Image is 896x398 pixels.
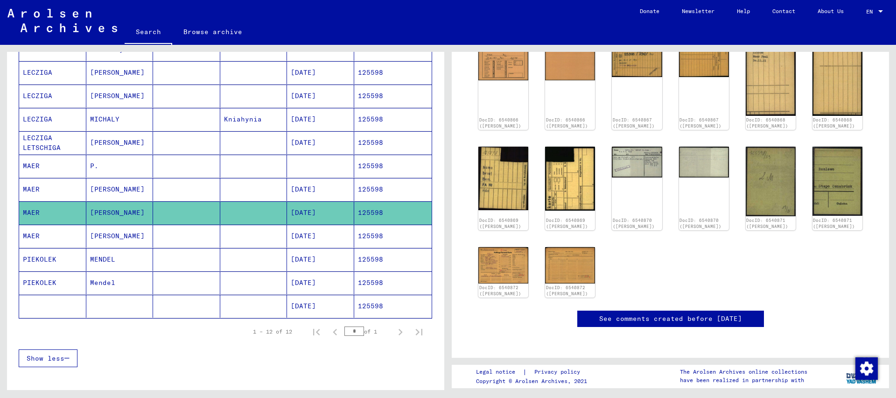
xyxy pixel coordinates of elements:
p: The Arolsen Archives online collections [680,368,807,376]
img: 002.jpg [679,147,729,178]
img: 002.jpg [679,44,729,77]
mat-cell: [DATE] [287,85,354,107]
mat-cell: [DATE] [287,225,354,248]
mat-cell: LECZIGA [19,61,86,84]
p: Copyright © Arolsen Archives, 2021 [476,377,591,385]
a: DocID: 6540866 ([PERSON_NAME]) [479,117,521,129]
mat-cell: [PERSON_NAME] [86,201,154,224]
div: | [476,367,591,377]
a: See comments created before [DATE] [599,314,742,324]
mat-cell: [PERSON_NAME] [86,85,154,107]
img: 002.jpg [545,247,595,284]
img: 001.jpg [612,147,662,178]
img: 002.jpg [545,147,595,211]
mat-cell: [DATE] [287,248,354,271]
img: 001.jpg [478,147,528,210]
a: Browse archive [172,21,253,43]
div: 1 – 12 of 12 [253,327,292,336]
a: DocID: 6540871 ([PERSON_NAME]) [746,218,788,229]
mat-cell: P. [86,155,154,178]
mat-cell: [PERSON_NAME] [86,178,154,201]
img: Change consent [855,357,878,380]
img: 001.jpg [746,44,796,116]
img: yv_logo.png [844,364,879,388]
mat-cell: [DATE] [287,201,354,224]
a: DocID: 6540869 ([PERSON_NAME]) [546,218,588,229]
mat-cell: MAER [19,201,86,224]
img: 001.jpg [478,44,528,80]
a: Search [125,21,172,45]
a: DocID: 6540869 ([PERSON_NAME]) [479,218,521,229]
mat-cell: LECZIGA [19,108,86,131]
img: 002.jpg [812,147,862,216]
mat-cell: LECZIGA LETSCHIGA [19,131,86,154]
mat-cell: Mendel [86,271,154,294]
mat-cell: 125598 [354,178,432,201]
mat-cell: [DATE] [287,108,354,131]
a: DocID: 6540868 ([PERSON_NAME]) [813,117,855,129]
mat-cell: [DATE] [287,61,354,84]
img: 001.jpg [478,247,528,283]
mat-cell: MAER [19,155,86,178]
a: DocID: 6540872 ([PERSON_NAME]) [479,285,521,297]
div: of 1 [344,327,391,336]
mat-cell: 125598 [354,295,432,318]
mat-cell: LECZIGA [19,85,86,107]
mat-cell: [PERSON_NAME] [86,61,154,84]
mat-cell: 125598 [354,271,432,294]
button: First page [307,322,326,341]
mat-cell: [DATE] [287,271,354,294]
img: Arolsen_neg.svg [7,9,117,32]
mat-cell: PIEKOLEK [19,248,86,271]
mat-cell: [PERSON_NAME] [86,131,154,154]
a: DocID: 6540866 ([PERSON_NAME]) [546,117,588,129]
a: Privacy policy [527,367,591,377]
button: Show less [19,349,77,367]
a: DocID: 6540872 ([PERSON_NAME]) [546,285,588,297]
mat-cell: 125598 [354,201,432,224]
mat-cell: 125598 [354,248,432,271]
mat-cell: 125598 [354,61,432,84]
a: DocID: 6540868 ([PERSON_NAME]) [746,117,788,129]
button: Next page [391,322,410,341]
p: have been realized in partnership with [680,376,807,384]
img: 001.jpg [612,44,662,77]
button: Last page [410,322,428,341]
span: EN [866,8,876,15]
button: Previous page [326,322,344,341]
a: Legal notice [476,367,523,377]
mat-cell: 125598 [354,108,432,131]
mat-cell: MICHALY [86,108,154,131]
a: DocID: 6540870 ([PERSON_NAME]) [679,218,721,229]
mat-cell: MAER [19,225,86,248]
mat-cell: [DATE] [287,178,354,201]
a: DocID: 6540870 ([PERSON_NAME]) [613,218,655,229]
img: 001.jpg [746,147,796,216]
mat-cell: 125598 [354,131,432,154]
img: 002.jpg [812,44,862,116]
mat-cell: 125598 [354,85,432,107]
mat-cell: [PERSON_NAME] [86,225,154,248]
a: DocID: 6540871 ([PERSON_NAME]) [813,218,855,229]
mat-cell: Kniahynia [220,108,287,131]
a: DocID: 6540867 ([PERSON_NAME]) [679,117,721,129]
mat-cell: [DATE] [287,131,354,154]
a: DocID: 6540867 ([PERSON_NAME]) [613,117,655,129]
mat-cell: 125598 [354,225,432,248]
mat-cell: MENDEL [86,248,154,271]
mat-cell: 125598 [354,155,432,178]
mat-cell: MAER [19,178,86,201]
mat-cell: PIEKOLEK [19,271,86,294]
mat-cell: [DATE] [287,295,354,318]
img: 002.jpg [545,44,595,80]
